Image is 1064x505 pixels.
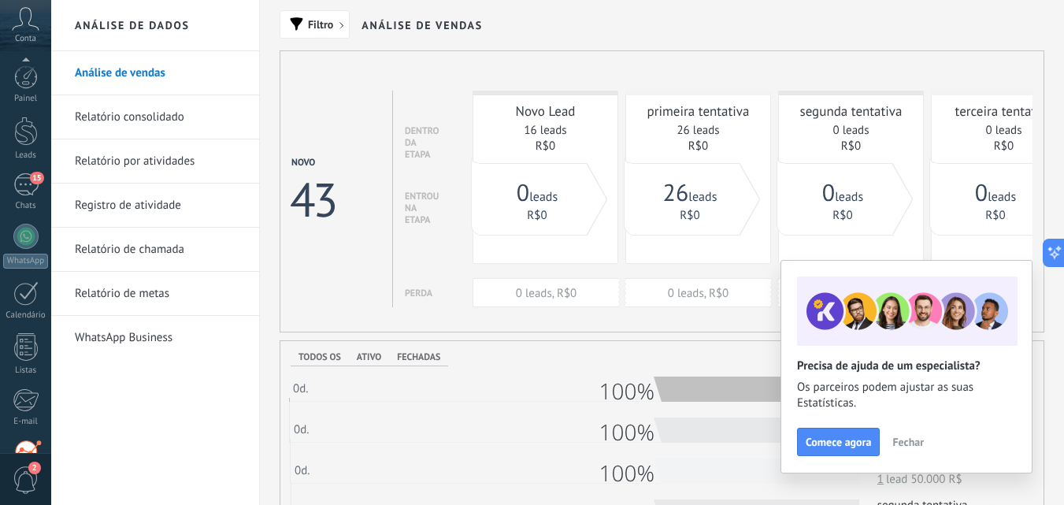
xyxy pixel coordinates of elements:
div: WhatsApp [3,254,48,269]
a: R$0 [841,139,861,154]
a: 26 leads [677,123,719,138]
span: 2 [28,462,41,474]
li: WhatsApp Business [51,316,259,359]
a: 0 leads [985,123,1021,138]
div: Listas [3,366,49,376]
div: Chats [3,201,49,211]
div: Perda [405,288,432,299]
span: Filtro [308,19,333,30]
a: 0leads [822,189,863,205]
span: 100% [576,459,654,488]
a: Registro de atividade [75,184,243,228]
span: Comece agora [806,436,871,447]
span: Fechar [892,436,924,447]
a: Relatório consolidado [75,95,243,139]
li: Relatório de metas [51,272,259,316]
a: R$0 [994,139,1014,154]
span: Os parceiros podem ajustar as suas Estatísticas. [797,380,1016,411]
a: 1 [877,472,884,487]
a: R$0 [832,208,852,223]
button: Comece agora [797,428,880,456]
a: Relatório de chamada [75,228,243,272]
button: Filtro [280,10,350,39]
div: E-mail [3,417,49,427]
button: Fechar [885,430,931,454]
li: Relatório consolidado [51,95,259,139]
span: Fechadas [397,351,440,363]
span: 26 [663,177,689,208]
div: dentro da etapa [405,125,439,161]
div: Novo Lead [481,102,610,120]
li: Registro de atividade [51,184,259,228]
li: Relatório por atividades [51,139,259,184]
a: Relatório por atividades [75,139,243,184]
div: 0 leads, R$0 [625,286,771,301]
a: R$0 [680,208,699,223]
li: Relatório de chamada [51,228,259,272]
a: R$0 [536,139,555,154]
a: 0 leads [832,123,869,138]
a: Análise de vendas [75,51,243,95]
span: Todos os [298,351,341,363]
span: 100% [576,418,654,447]
a: R$0 [688,139,708,154]
div: entrou na etapa [405,191,439,226]
span: lead 50.000 R$ [877,472,1004,487]
span: 15 [30,172,43,184]
a: R$0 [985,208,1005,223]
a: WhatsApp Business [75,316,243,360]
div: 0 leads, R$0 [473,286,619,301]
div: primeira tentativa [634,102,762,120]
span: Ativo [357,351,381,363]
div: Calendário [3,310,49,321]
a: 0leads [975,189,1016,205]
span: 0 [975,177,988,208]
a: Relatório de metas [75,272,243,316]
span: 100% [576,377,654,407]
h2: Precisa de ajuda de um especialista? [797,358,1016,373]
a: 26leads [663,189,717,205]
li: Análise de vendas [51,51,259,95]
span: 0 [517,177,529,208]
div: Leads [3,150,49,161]
div: Novo [291,157,335,169]
a: 0leads [517,189,558,205]
div: segunda tentativa [787,102,915,120]
span: Conta [15,34,36,44]
div: Painel [3,94,49,104]
a: R$0 [527,208,547,223]
a: 16 leads [524,123,566,138]
span: 0 [822,177,835,208]
div: 43 [290,169,335,230]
